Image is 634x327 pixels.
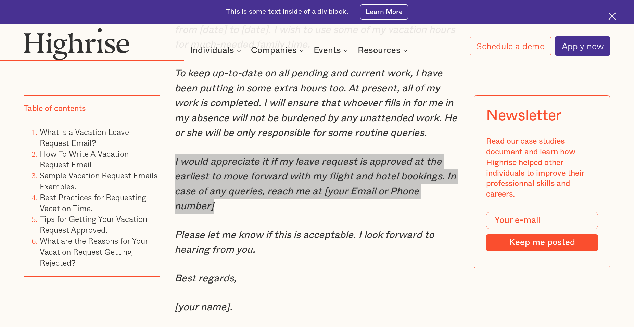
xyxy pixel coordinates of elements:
div: Companies [251,47,306,55]
a: How To Write A Vacation Request Email [40,148,129,171]
a: Apply now [555,36,610,55]
div: Events [314,47,350,55]
div: Table of contents [24,103,86,114]
div: Events [314,47,341,55]
div: Resources [358,47,401,55]
a: What is a Vacation Leave Request Email? [40,126,129,149]
input: Your e-mail [486,212,598,229]
a: Tips for Getting Your Vacation Request Approved. [40,213,147,236]
form: Modal Form [486,212,598,251]
em: To keep up-to-date on all pending and current work, I have been putting in some extra hours too. ... [175,68,457,138]
div: Companies [251,47,297,55]
img: Cross icon [608,12,616,20]
input: Keep me posted [486,235,598,251]
div: Individuals [190,47,234,55]
img: Highrise logo [24,28,130,60]
div: Individuals [190,47,243,55]
em: I would appreciate it if my leave request is approved at the earliest to move forward with my fli... [175,157,456,211]
a: Learn More [360,4,408,20]
a: Schedule a demo [470,37,551,56]
div: Newsletter [486,108,561,125]
div: Resources [358,47,409,55]
a: What are the Reasons for Your Vacation Request Getting Rejected? [40,235,148,269]
a: Best Practices for Requesting Vacation Time. [40,191,146,214]
a: Sample Vacation Request Emails Examples. [40,169,157,193]
em: Best regards, [175,274,237,284]
em: [your name]. [175,302,232,312]
div: This is some text inside of a div block. [226,7,348,17]
em: Please let me know if this is acceptable. I look forward to hearing from you. [175,230,434,255]
div: Read our case studies document and learn how Highrise helped other individuals to improve their p... [486,137,598,200]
